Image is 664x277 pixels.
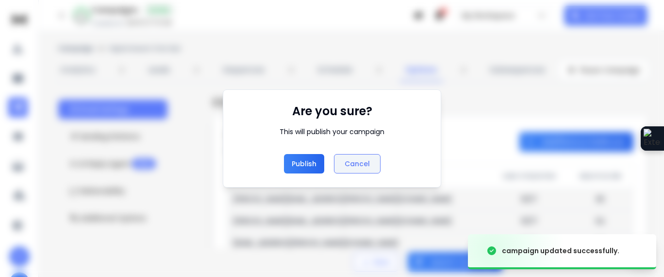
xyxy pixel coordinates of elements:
h1: Are you sure? [292,104,372,119]
div: This will publish your campaign [280,127,384,137]
div: campaign updated successfully. [502,246,619,256]
button: Cancel [334,154,381,173]
button: Publish [284,154,324,173]
img: Extension Icon [644,129,661,148]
